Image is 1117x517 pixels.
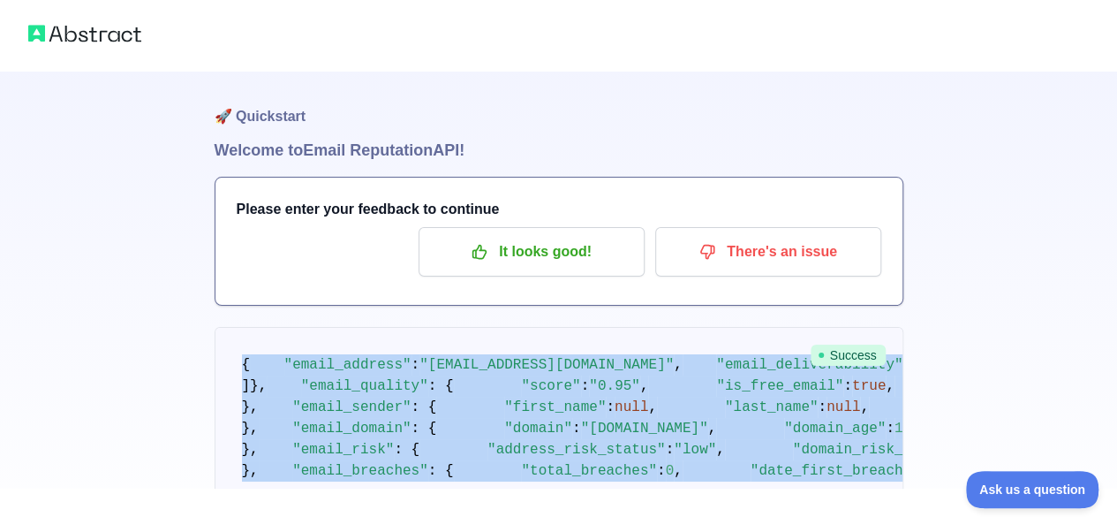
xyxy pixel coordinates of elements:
[640,378,649,394] span: ,
[292,442,394,458] span: "email_risk"
[818,399,826,415] span: :
[284,357,411,373] span: "email_address"
[666,463,675,479] span: 0
[716,357,902,373] span: "email_deliverability"
[237,199,881,220] h3: Please enter your feedback to continue
[657,463,666,479] span: :
[428,378,454,394] span: : {
[886,421,894,437] span: :
[674,442,716,458] span: "low"
[521,463,657,479] span: "total_breaches"
[215,71,903,138] h1: 🚀 Quickstart
[860,399,869,415] span: ,
[886,378,894,394] span: ,
[411,421,437,437] span: : {
[655,227,881,277] button: There's an issue
[793,442,962,458] span: "domain_risk_status"
[292,463,428,479] span: "email_breaches"
[428,463,454,479] span: : {
[666,442,675,458] span: :
[674,357,683,373] span: ,
[581,378,590,394] span: :
[648,399,657,415] span: ,
[419,357,674,373] span: "[EMAIL_ADDRESS][DOMAIN_NAME]"
[826,399,860,415] span: null
[242,357,251,373] span: {
[301,378,428,394] span: "email_quality"
[432,237,631,267] p: It looks good!
[966,471,1099,508] iframe: Toggle Customer Support
[292,421,411,437] span: "email_domain"
[581,421,708,437] span: "[DOMAIN_NAME]"
[674,463,683,479] span: ,
[784,421,886,437] span: "domain_age"
[716,442,725,458] span: ,
[292,399,411,415] span: "email_sender"
[716,378,843,394] span: "is_free_email"
[215,138,903,163] h1: Welcome to Email Reputation API!
[572,421,581,437] span: :
[668,237,868,267] p: There's an issue
[28,21,141,46] img: Abstract logo
[606,399,615,415] span: :
[708,421,717,437] span: ,
[751,463,929,479] span: "date_first_breached"
[394,442,419,458] span: : {
[521,378,580,394] span: "score"
[504,399,606,415] span: "first_name"
[411,399,437,415] span: : {
[504,421,572,437] span: "domain"
[411,357,420,373] span: :
[852,378,886,394] span: true
[894,421,937,437] span: 10966
[843,378,852,394] span: :
[419,227,645,277] button: It looks good!
[589,378,640,394] span: "0.95"
[811,345,886,366] span: Success
[615,399,648,415] span: null
[725,399,819,415] span: "last_name"
[487,442,666,458] span: "address_risk_status"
